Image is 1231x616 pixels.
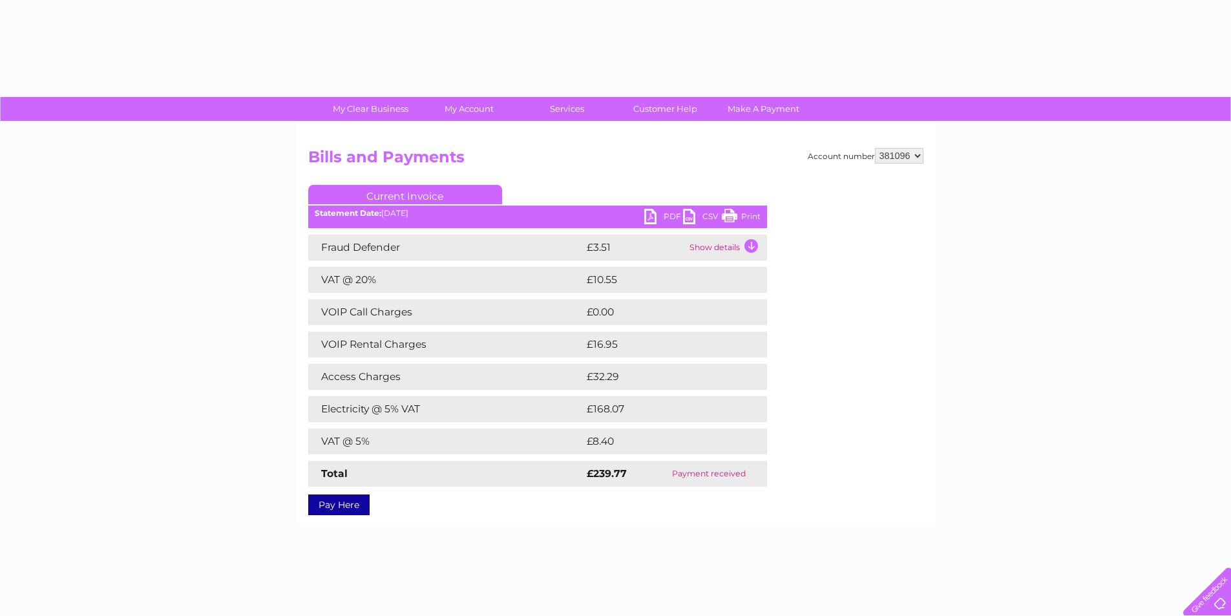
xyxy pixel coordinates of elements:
[308,364,584,390] td: Access Charges
[584,396,744,422] td: £168.07
[722,209,761,228] a: Print
[308,148,923,173] h2: Bills and Payments
[308,209,767,218] div: [DATE]
[584,299,737,325] td: £0.00
[584,332,740,357] td: £16.95
[584,429,737,454] td: £8.40
[308,494,370,515] a: Pay Here
[308,235,584,260] td: Fraud Defender
[315,208,381,218] b: Statement Date:
[308,267,584,293] td: VAT @ 20%
[587,467,627,480] strong: £239.77
[644,209,683,228] a: PDF
[308,185,502,204] a: Current Invoice
[321,467,348,480] strong: Total
[308,332,584,357] td: VOIP Rental Charges
[710,97,817,121] a: Make A Payment
[416,97,522,121] a: My Account
[584,267,740,293] td: £10.55
[683,209,722,228] a: CSV
[612,97,719,121] a: Customer Help
[808,148,923,164] div: Account number
[317,97,424,121] a: My Clear Business
[308,429,584,454] td: VAT @ 5%
[584,235,686,260] td: £3.51
[308,396,584,422] td: Electricity @ 5% VAT
[584,364,741,390] td: £32.29
[514,97,620,121] a: Services
[686,235,767,260] td: Show details
[651,461,767,487] td: Payment received
[308,299,584,325] td: VOIP Call Charges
